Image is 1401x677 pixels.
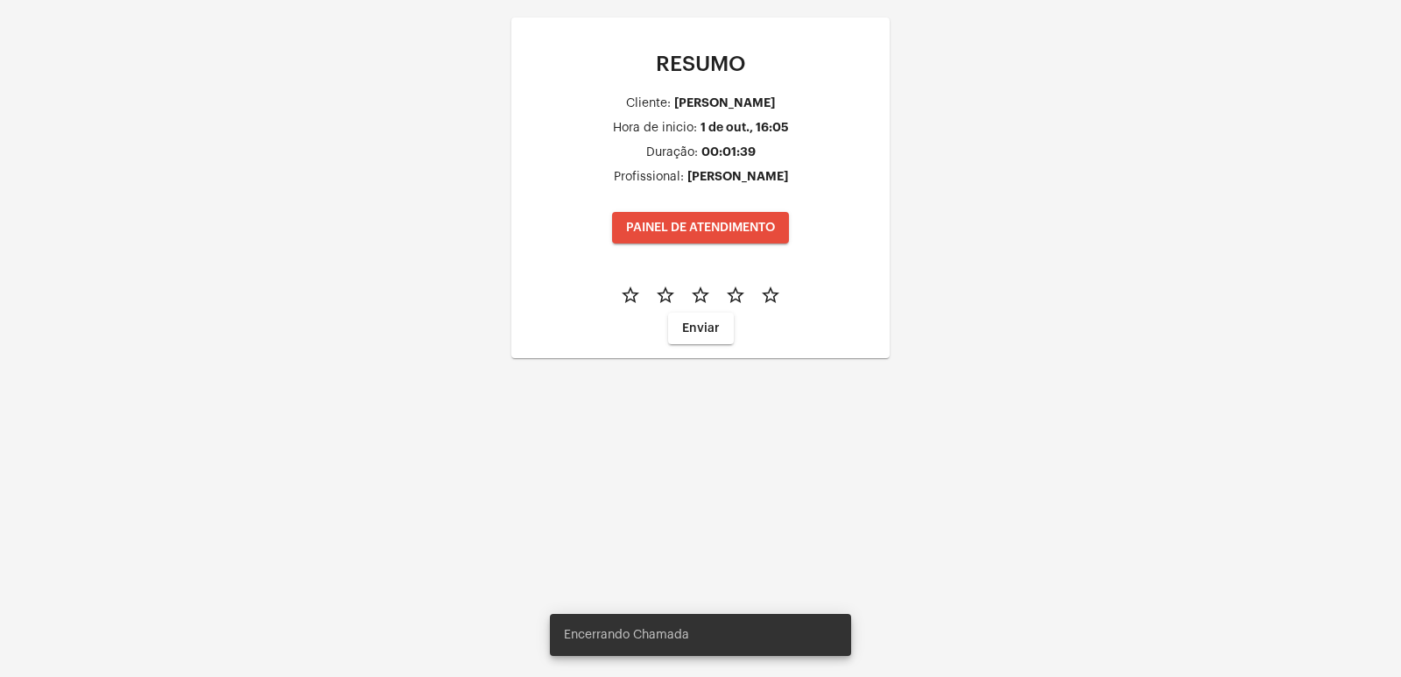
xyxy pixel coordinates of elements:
[682,322,720,335] span: Enviar
[646,146,698,159] div: Duração:
[620,285,641,306] mat-icon: star_border
[700,121,789,134] div: 1 de out., 16:05
[701,145,756,159] div: 00:01:39
[613,122,697,135] div: Hora de inicio:
[612,212,789,243] button: PAINEL DE ATENDIMENTO
[725,285,746,306] mat-icon: star_border
[564,626,689,644] span: Encerrando Chamada
[525,53,876,75] p: RESUMO
[760,285,781,306] mat-icon: star_border
[690,285,711,306] mat-icon: star_border
[626,97,671,110] div: Cliente:
[626,222,775,234] span: PAINEL DE ATENDIMENTO
[674,96,775,109] div: [PERSON_NAME]
[687,170,788,183] div: [PERSON_NAME]
[655,285,676,306] mat-icon: star_border
[614,171,684,184] div: Profissional:
[668,313,734,344] button: Enviar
